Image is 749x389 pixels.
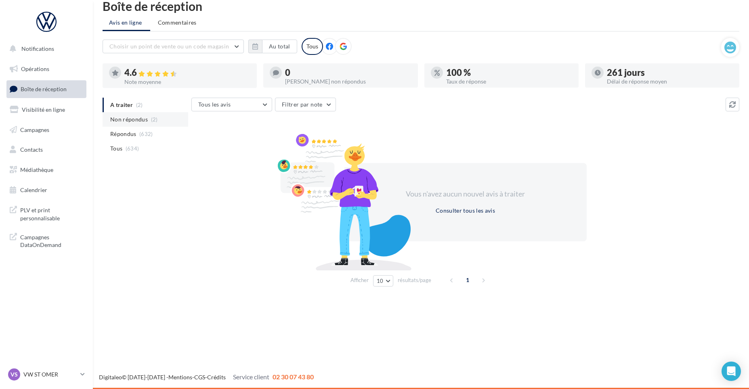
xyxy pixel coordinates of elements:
div: [PERSON_NAME] non répondus [285,79,411,84]
a: Digitaleo [99,374,122,381]
button: Consulter tous les avis [432,206,498,215]
span: Boîte de réception [21,86,67,92]
span: (632) [139,131,153,137]
div: Note moyenne [124,79,250,85]
a: PLV et print personnalisable [5,201,88,225]
span: Opérations [21,65,49,72]
span: Tous [110,144,122,153]
a: Campagnes DataOnDemand [5,228,88,252]
span: Afficher [350,276,369,284]
div: 261 jours [607,68,733,77]
button: 10 [373,275,394,287]
span: Campagnes [20,126,49,133]
a: Contacts [5,141,88,158]
a: Visibilité en ligne [5,101,88,118]
a: VS VW ST OMER [6,367,86,382]
button: Filtrer par note [275,98,336,111]
a: Mentions [168,374,192,381]
span: 02 30 07 43 80 [273,373,314,381]
div: Open Intercom Messenger [722,362,741,381]
button: Au total [248,40,297,53]
span: Visibilité en ligne [22,106,65,113]
span: Campagnes DataOnDemand [20,232,83,249]
div: Tous [302,38,323,55]
a: Médiathèque [5,161,88,178]
span: Choisir un point de vente ou un code magasin [109,43,229,50]
div: Délai de réponse moyen [607,79,733,84]
a: CGS [194,374,205,381]
span: © [DATE]-[DATE] - - - [99,374,314,381]
button: Tous les avis [191,98,272,111]
span: Tous les avis [198,101,231,108]
div: 0 [285,68,411,77]
span: Calendrier [20,186,47,193]
span: résultats/page [398,276,431,284]
a: Opérations [5,61,88,77]
a: Boîte de réception [5,80,88,98]
p: VW ST OMER [23,370,77,379]
span: Notifications [21,45,54,52]
a: Calendrier [5,182,88,199]
div: Vous n'avez aucun nouvel avis à traiter [396,189,535,199]
span: PLV et print personnalisable [20,205,83,222]
span: Contacts [20,146,43,153]
span: Non répondus [110,115,148,123]
span: 1 [461,274,474,287]
span: Commentaires [158,19,197,27]
div: 100 % [446,68,572,77]
span: VS [10,370,18,379]
span: 10 [377,278,384,284]
button: Au total [262,40,297,53]
a: Campagnes [5,121,88,138]
span: Médiathèque [20,166,53,173]
button: Choisir un point de vente ou un code magasin [103,40,244,53]
button: Notifications [5,40,85,57]
span: Service client [233,373,269,381]
span: (634) [126,145,139,152]
div: Taux de réponse [446,79,572,84]
span: (2) [151,116,158,123]
a: Crédits [207,374,226,381]
div: 4.6 [124,68,250,77]
span: Répondus [110,130,136,138]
